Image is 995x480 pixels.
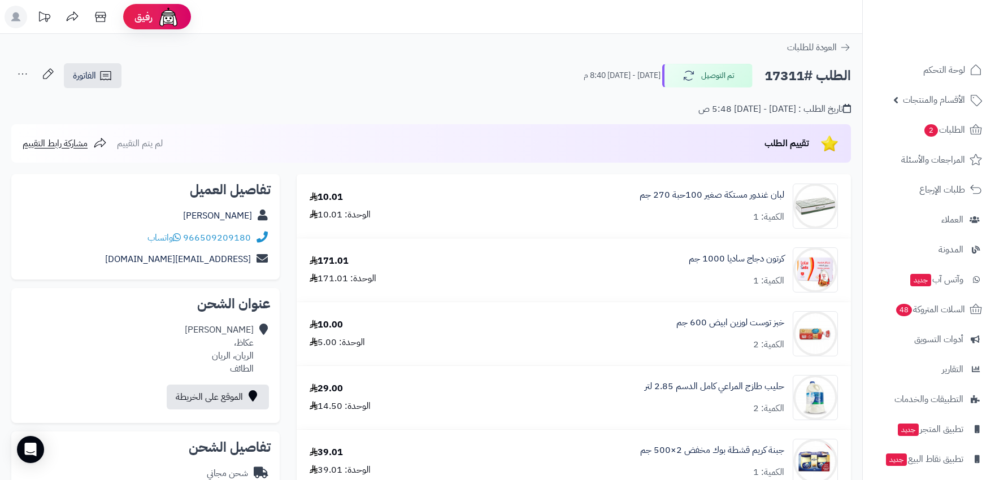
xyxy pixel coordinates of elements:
a: أدوات التسويق [870,326,988,353]
div: الوحدة: 5.00 [310,336,365,349]
div: 10.01 [310,191,343,204]
span: الفاتورة [73,69,96,82]
a: التطبيقات والخدمات [870,386,988,413]
a: السلات المتروكة48 [870,296,988,323]
span: رفيق [134,10,153,24]
span: السلات المتروكة [895,302,965,317]
span: العودة للطلبات [787,41,837,54]
div: الوحدة: 39.01 [310,464,371,477]
span: تطبيق نقاط البيع [885,451,963,467]
span: المدونة [938,242,963,258]
a: تطبيق نقاط البيعجديد [870,446,988,473]
img: 1346161d17c4fed3312b52129efa6e1b84aa-90x90.jpg [793,311,837,356]
a: الموقع على الخريطة [167,385,269,409]
div: شحن مجاني [207,467,248,480]
span: مشاركة رابط التقييم [23,137,88,150]
h2: تفاصيل العميل [20,183,271,197]
a: كرتون دجاج ساديا 1000 جم [689,252,784,265]
div: الكمية: 1 [753,211,784,224]
img: 231687683956884d204b15f120a616788953-90x90.jpg [793,375,837,420]
a: المراجعات والأسئلة [870,146,988,173]
a: الطلبات2 [870,116,988,143]
div: 10.00 [310,318,343,331]
div: Open Intercom Messenger [17,436,44,463]
a: حليب طازج المراعي كامل الدسم 2.85 لتر [645,380,784,393]
a: العودة للطلبات [787,41,851,54]
div: الكمية: 1 [753,274,784,287]
a: تطبيق المتجرجديد [870,416,988,443]
span: التطبيقات والخدمات [894,391,963,407]
span: جديد [910,274,931,286]
a: المدونة [870,236,988,263]
div: 171.01 [310,255,349,268]
h2: الطلب #17311 [764,64,851,88]
h2: تفاصيل الشحن [20,440,271,454]
div: الكمية: 2 [753,402,784,415]
div: الوحدة: 10.01 [310,208,371,221]
span: وآتس آب [909,272,963,287]
a: لبان غندور مستكة صغير 100حبة 270 جم [640,189,784,202]
span: التقارير [942,361,963,377]
div: الكمية: 1 [753,466,784,479]
div: [PERSON_NAME] عكاظ، الريان، الريان الطائف [185,324,254,375]
div: تاريخ الطلب : [DATE] - [DATE] 5:48 ص [698,103,851,116]
a: 966509209180 [183,231,251,245]
span: لوحة التحكم [923,62,965,78]
small: [DATE] - [DATE] 8:40 م [584,70,661,81]
span: الأقسام والمنتجات [903,92,965,108]
span: 2 [924,124,938,137]
a: خبز توست لوزين ابيض 600 جم [676,316,784,329]
a: لوحة التحكم [870,56,988,84]
a: وآتس آبجديد [870,266,988,293]
div: الوحدة: 171.01 [310,272,376,285]
span: الطلبات [923,122,965,138]
span: جديد [886,453,907,466]
span: طلبات الإرجاع [919,182,965,198]
span: لم يتم التقييم [117,137,163,150]
a: الفاتورة [64,63,121,88]
a: طلبات الإرجاع [870,176,988,203]
div: 39.01 [310,446,343,459]
span: تطبيق المتجر [897,421,963,437]
a: [EMAIL_ADDRESS][DOMAIN_NAME] [105,252,251,266]
img: 12098bb14236aa663b51cc43fe6099d0b61b-90x90.jpg [793,247,837,293]
span: العملاء [941,212,963,228]
div: الوحدة: 14.50 [310,400,371,413]
img: logo-2.png [918,8,984,32]
a: مشاركة رابط التقييم [23,137,107,150]
button: تم التوصيل [662,64,753,88]
span: أدوات التسويق [914,331,963,347]
span: تقييم الطلب [764,137,809,150]
a: واتساب [147,231,181,245]
div: 29.00 [310,382,343,395]
span: جديد [898,424,919,436]
a: [PERSON_NAME] [183,209,252,222]
img: 1664631413-8ba98025-ed0b-4607-97a9-9f2adb2e6b65.__CR0,0,600,600_PT0_SX300_V1___-90x90.jpg [793,184,837,229]
span: 48 [896,303,913,317]
a: تحديثات المنصة [30,6,58,31]
a: العملاء [870,206,988,233]
div: الكمية: 2 [753,338,784,351]
h2: عنوان الشحن [20,297,271,311]
img: ai-face.png [157,6,180,28]
a: التقارير [870,356,988,383]
a: جبنة كريم قشطة بوك مخفض 2×500 جم [640,444,784,457]
span: المراجعات والأسئلة [901,152,965,168]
